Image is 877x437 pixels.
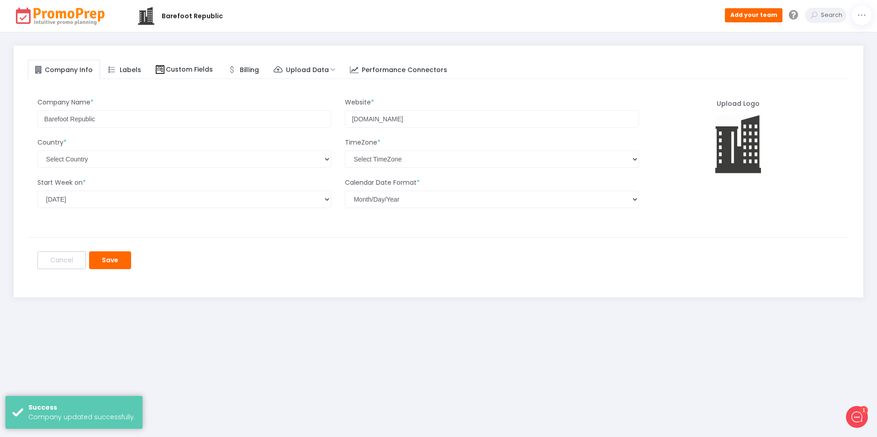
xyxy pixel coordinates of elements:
img: company.png [137,7,155,25]
h2: What can we do to help? [14,61,169,75]
label: Website [345,98,371,107]
iframe: gist-messenger-bubble-iframe [846,406,868,428]
label: Calendar Date Format [345,178,417,187]
span: Company Info [45,65,93,74]
span: We run on Gist [76,319,116,325]
label: Company Name [37,98,90,107]
span: Billing [240,65,259,74]
label: Country [37,138,63,147]
div: Success [28,403,136,412]
div: Company updated successfully. [28,412,136,422]
label: TimeZone [345,138,377,147]
button: Cancel [37,251,86,270]
button: Save [89,251,131,270]
span: New conversation [59,97,110,104]
img: Custom Fields [156,65,164,74]
strong: Add your team [730,11,777,19]
div: Barefoot Republic [162,11,223,21]
span: Custom Fields [166,65,213,74]
button: New conversation [14,92,169,110]
img: company.png [715,114,761,174]
span: Upload Data [286,65,329,74]
input: Search [819,8,846,23]
h1: Hello [PERSON_NAME]! [14,44,169,59]
span: Labels [120,65,141,74]
button: Add your team [725,8,782,22]
h6: Upload Logo [639,100,837,108]
label: Start Week on [37,178,83,187]
span: Performance Connectors [362,65,447,74]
